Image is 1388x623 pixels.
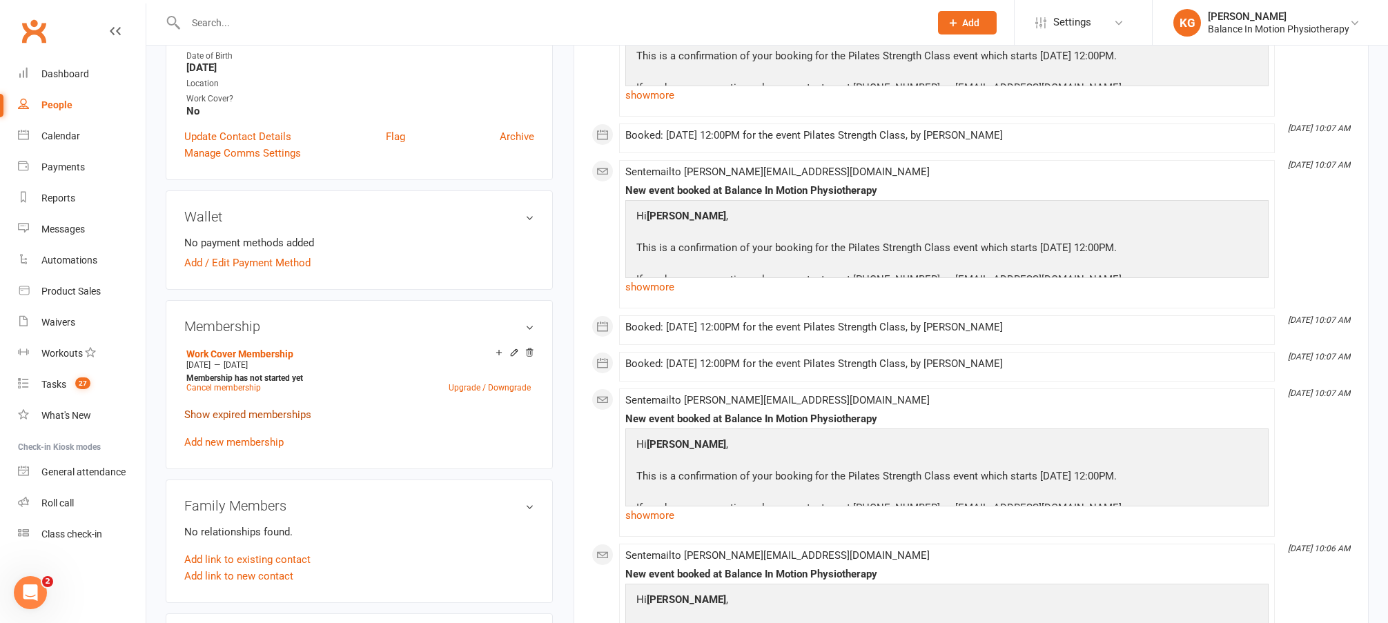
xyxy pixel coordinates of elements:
a: People [18,90,146,121]
a: Show expired memberships [184,408,311,421]
a: Add new membership [184,436,284,448]
a: General attendance kiosk mode [18,457,146,488]
div: Class check-in [41,528,102,540]
div: New event booked at Balance In Motion Physiotherapy [625,413,1269,425]
div: Booked: [DATE] 12:00PM for the event Pilates Strength Class, by [PERSON_NAME] [625,322,1269,333]
a: Calendar [18,121,146,152]
span: Sent email to [PERSON_NAME][EMAIL_ADDRESS][DOMAIN_NAME] [625,549,930,562]
p: Hi , [633,591,1128,611]
a: Add / Edit Payment Method [184,255,311,271]
strong: No [186,105,534,117]
button: Add [938,11,997,34]
div: New event booked at Balance In Motion Physiotherapy [625,568,1269,580]
a: Tasks 27 [18,369,146,400]
h3: Wallet [184,209,534,224]
span: Sent email to [PERSON_NAME][EMAIL_ADDRESS][DOMAIN_NAME] [625,394,930,406]
strong: [DATE] [186,61,534,74]
span: Add [962,17,979,28]
div: — [183,359,534,370]
a: What's New [18,400,146,431]
i: [DATE] 10:07 AM [1288,123,1350,133]
a: Add link to existing contact [184,551,311,568]
a: Clubworx [17,14,51,48]
p: Hi , [633,208,1128,228]
p: If you have any questions please contact us at [PHONE_NUMBER] or [EMAIL_ADDRESS][DOMAIN_NAME]. [633,79,1128,99]
iframe: Intercom live chat [14,576,47,609]
i: [DATE] 10:07 AM [1288,315,1350,325]
p: If you have any questions please contact us at [PHONE_NUMBER] or [EMAIL_ADDRESS][DOMAIN_NAME]. [633,500,1128,520]
div: Automations [41,255,97,266]
h3: Membership [184,319,534,334]
a: Work Cover Membership [186,348,293,359]
input: Search... [182,13,920,32]
div: KG [1173,9,1201,37]
p: This is a confirmation of your booking for the Pilates Strength Class event which starts [DATE] 1... [633,468,1128,488]
div: Tasks [41,379,66,390]
div: Messages [41,224,85,235]
a: Roll call [18,488,146,519]
p: If you have any questions please contact us at [PHONE_NUMBER] or [EMAIL_ADDRESS][DOMAIN_NAME]. [633,271,1128,291]
a: Messages [18,214,146,245]
div: Date of Birth [186,50,534,63]
h3: Family Members [184,498,534,513]
div: [PERSON_NAME] [1208,10,1349,23]
div: Booked: [DATE] 12:00PM for the event Pilates Strength Class, by [PERSON_NAME] [625,358,1269,370]
a: Archive [500,128,534,145]
a: Automations [18,245,146,276]
strong: [PERSON_NAME] [647,593,726,606]
a: Cancel membership [186,383,261,393]
span: 27 [75,377,90,389]
li: No payment methods added [184,235,534,251]
div: Dashboard [41,68,89,79]
span: 2 [42,576,53,587]
a: show more [625,506,1269,525]
a: Reports [18,183,146,214]
a: Dashboard [18,59,146,90]
a: show more [625,277,1269,297]
a: Manage Comms Settings [184,145,301,161]
p: This is a confirmation of your booking for the Pilates Strength Class event which starts [DATE] 1... [633,239,1128,259]
div: General attendance [41,466,126,477]
p: This is a confirmation of your booking for the Pilates Strength Class event which starts [DATE] 1... [633,48,1128,68]
div: People [41,99,72,110]
div: Work Cover? [186,92,534,106]
p: No relationships found. [184,524,534,540]
strong: [PERSON_NAME] [647,438,726,451]
p: Hi , [633,436,1128,456]
div: What's New [41,410,91,421]
i: [DATE] 10:07 AM [1288,388,1350,398]
span: [DATE] [186,360,211,370]
a: Payments [18,152,146,183]
div: Product Sales [41,286,101,297]
div: Workouts [41,348,83,359]
strong: [PERSON_NAME] [647,210,726,222]
a: Update Contact Details [184,128,291,145]
a: show more [625,86,1269,105]
strong: Membership has not started yet [186,373,303,383]
div: New event booked at Balance In Motion Physiotherapy [625,185,1269,197]
span: Settings [1053,7,1091,38]
div: Balance In Motion Physiotherapy [1208,23,1349,35]
i: [DATE] 10:06 AM [1288,544,1350,553]
div: Roll call [41,497,74,508]
div: Location [186,77,534,90]
a: Product Sales [18,276,146,307]
span: Sent email to [PERSON_NAME][EMAIL_ADDRESS][DOMAIN_NAME] [625,166,930,178]
a: Waivers [18,307,146,338]
span: [DATE] [224,360,248,370]
div: Payments [41,161,85,172]
a: Class kiosk mode [18,519,146,550]
a: Add link to new contact [184,568,293,584]
a: Workouts [18,338,146,369]
div: Waivers [41,317,75,328]
i: [DATE] 10:07 AM [1288,352,1350,362]
div: Reports [41,192,75,204]
a: Upgrade / Downgrade [449,383,531,393]
i: [DATE] 10:07 AM [1288,160,1350,170]
a: Flag [386,128,405,145]
div: Booked: [DATE] 12:00PM for the event Pilates Strength Class, by [PERSON_NAME] [625,130,1269,141]
div: Calendar [41,130,80,141]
